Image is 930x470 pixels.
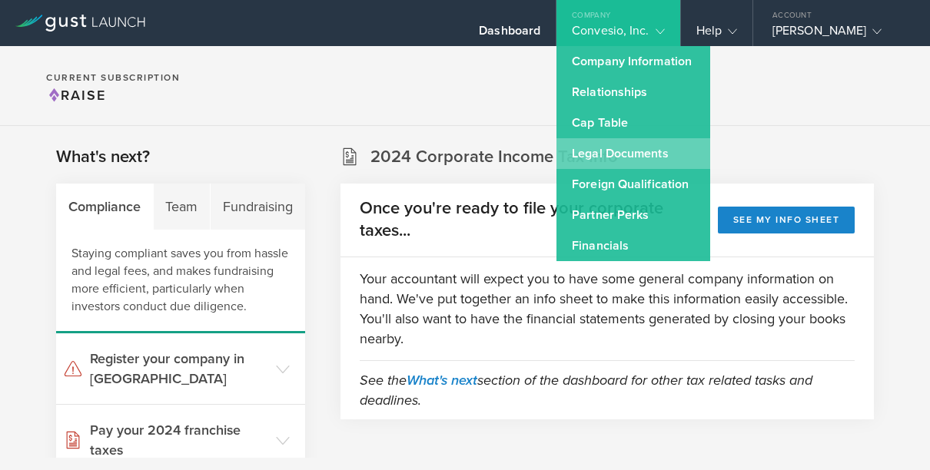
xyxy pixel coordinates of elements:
[90,349,268,389] h3: Register your company in [GEOGRAPHIC_DATA]
[370,146,618,168] h2: 2024 Corporate Income Tax Info
[479,23,540,46] div: Dashboard
[360,197,718,242] h2: Once you're ready to file your corporate taxes...
[718,207,855,233] button: See my info sheet
[46,87,106,104] span: Raise
[211,184,305,230] div: Fundraising
[56,230,305,333] div: Staying compliant saves you from hassle and legal fees, and makes fundraising more efficient, par...
[90,420,268,460] h3: Pay your 2024 franchise taxes
[56,146,150,168] h2: What's next?
[46,73,180,82] h2: Current Subscription
[572,23,664,46] div: Convesio, Inc.
[772,23,903,46] div: [PERSON_NAME]
[56,184,154,230] div: Compliance
[407,372,477,389] a: What's next
[154,184,211,230] div: Team
[360,372,812,409] em: See the section of the dashboard for other tax related tasks and deadlines.
[696,23,737,46] div: Help
[360,269,855,349] p: Your accountant will expect you to have some general company information on hand. We've put toget...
